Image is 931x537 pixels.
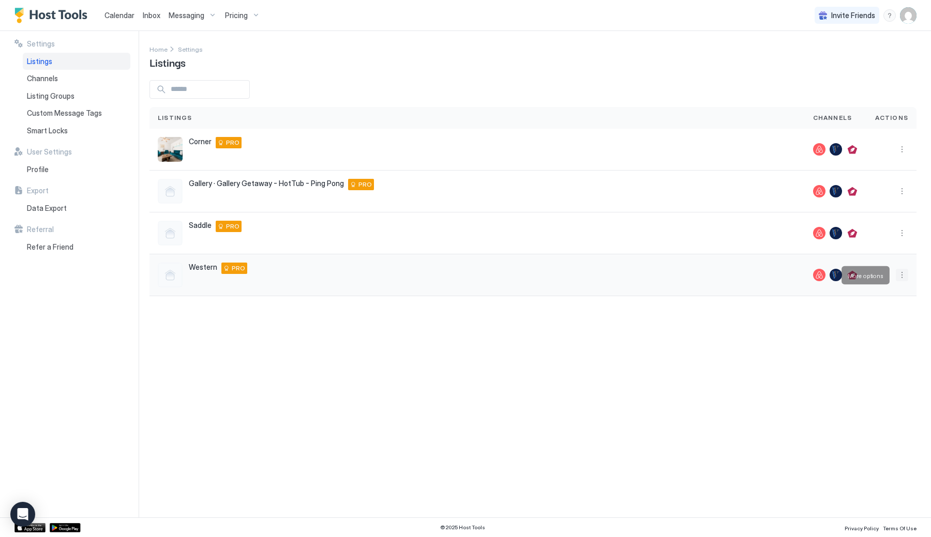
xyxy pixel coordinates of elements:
span: Calendar [104,11,134,20]
span: Refer a Friend [27,242,73,252]
div: menu [896,269,908,281]
a: Listings [23,53,130,70]
span: Saddle [189,221,212,230]
span: Invite Friends [831,11,875,20]
span: Profile [27,165,49,174]
button: More options [896,143,908,156]
span: PRO [226,138,239,147]
span: User Settings [27,147,72,157]
a: Terms Of Use [883,522,917,533]
span: Western [189,263,217,272]
div: menu [896,143,908,156]
span: Listings [27,57,52,66]
span: Terms Of Use [883,525,917,531]
a: Smart Locks [23,122,130,140]
span: PRO [358,180,372,189]
span: Channels [813,113,852,122]
span: Pricing [225,11,248,20]
a: Privacy Policy [845,522,879,533]
div: Open Intercom Messenger [10,502,35,527]
a: Inbox [143,10,160,21]
div: listing image [158,137,183,162]
a: Listing Groups [23,87,130,105]
a: Host Tools Logo [14,8,92,23]
a: Settings [178,43,203,54]
span: Privacy Policy [845,525,879,531]
button: More options [896,269,908,281]
span: Settings [178,45,203,53]
span: Inbox [143,11,160,20]
a: Channels [23,70,130,87]
a: Calendar [104,10,134,21]
a: Custom Message Tags [23,104,130,122]
a: Profile [23,161,130,178]
a: Home [149,43,168,54]
span: Home [149,45,168,53]
button: More options [896,185,908,197]
span: Listings [158,113,192,122]
span: Corner [189,137,212,146]
span: Custom Message Tags [27,109,102,118]
span: Export [27,186,49,195]
button: More options [896,227,908,239]
span: Smart Locks [27,126,68,135]
a: App Store [14,523,46,532]
span: Channels [27,74,58,83]
span: Actions [875,113,908,122]
div: menu [896,227,908,239]
span: Settings [27,39,55,49]
span: PRO [226,222,239,231]
div: User profile [900,7,917,24]
span: Data Export [27,204,67,213]
span: Referral [27,225,54,234]
span: Listing Groups [27,91,74,101]
span: Messaging [169,11,204,20]
div: Breadcrumb [178,43,203,54]
a: Data Export [23,200,130,217]
a: Refer a Friend [23,238,130,256]
a: Google Play Store [50,523,81,532]
div: menu [896,185,908,197]
div: Breadcrumb [149,43,168,54]
div: menu [883,9,896,22]
input: Input Field [167,81,249,98]
span: Gallery · Gallery Getaway - HotTub - Ping Pong [189,179,344,188]
span: Listings [149,54,186,70]
span: More options [848,272,884,279]
span: PRO [232,264,245,273]
span: © 2025 Host Tools [440,524,485,531]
